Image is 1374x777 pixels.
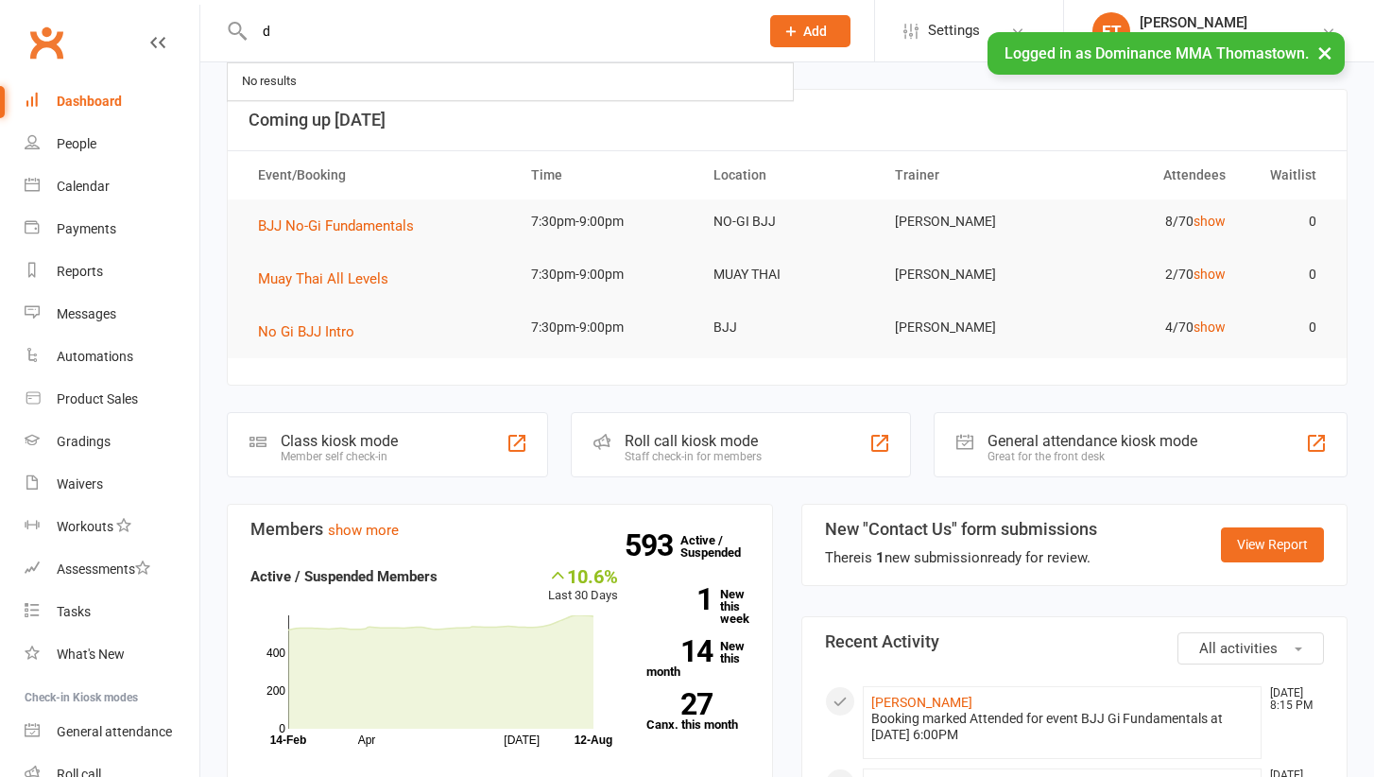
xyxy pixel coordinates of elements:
span: All activities [1199,640,1278,657]
td: 0 [1243,252,1333,297]
div: Messages [57,306,116,321]
div: [PERSON_NAME] [1140,14,1321,31]
span: Muay Thai All Levels [258,270,388,287]
a: Gradings [25,421,199,463]
h3: New "Contact Us" form submissions [825,520,1097,539]
span: Settings [928,9,980,52]
button: × [1308,32,1342,73]
div: Payments [57,221,116,236]
strong: 593 [625,531,680,560]
a: Tasks [25,591,199,633]
span: No Gi BJJ Intro [258,323,354,340]
th: Time [514,151,696,199]
button: No Gi BJJ Intro [258,320,368,343]
a: Messages [25,293,199,336]
a: Waivers [25,463,199,506]
td: 0 [1243,305,1333,350]
td: 2/70 [1060,252,1243,297]
td: NO-GI BJJ [696,199,879,244]
div: Great for the front desk [988,450,1197,463]
button: All activities [1177,632,1324,665]
div: Automations [57,349,133,364]
div: Tasks [57,604,91,619]
a: Payments [25,208,199,250]
a: 14New this month [646,640,750,678]
h3: Coming up [DATE] [249,111,1326,129]
a: General attendance kiosk mode [25,711,199,753]
div: Class kiosk mode [281,432,398,450]
a: show [1194,214,1226,229]
strong: 1 [646,585,713,613]
a: Clubworx [23,19,70,66]
div: General attendance [57,724,172,739]
th: Location [696,151,879,199]
a: Product Sales [25,378,199,421]
a: 593Active / Suspended [680,520,764,573]
h3: Recent Activity [825,632,1324,651]
a: show more [328,522,399,539]
td: 7:30pm-9:00pm [514,199,696,244]
div: Workouts [57,519,113,534]
div: Member self check-in [281,450,398,463]
div: People [57,136,96,151]
button: Add [770,15,850,47]
span: Add [803,24,827,39]
th: Attendees [1060,151,1243,199]
a: show [1194,319,1226,335]
div: What's New [57,647,125,662]
div: No results [236,68,302,95]
td: BJJ [696,305,879,350]
div: Product Sales [57,391,138,406]
td: 7:30pm-9:00pm [514,252,696,297]
th: Event/Booking [241,151,514,199]
strong: Active / Suspended Members [250,568,438,585]
div: Waivers [57,476,103,492]
div: General attendance kiosk mode [988,432,1197,450]
div: Roll call kiosk mode [625,432,762,450]
a: show [1194,267,1226,282]
a: View Report [1221,527,1324,561]
a: Dashboard [25,80,199,123]
a: [PERSON_NAME] [871,695,972,710]
td: 4/70 [1060,305,1243,350]
td: 0 [1243,199,1333,244]
div: Staff check-in for members [625,450,762,463]
td: [PERSON_NAME] [878,252,1060,297]
a: Automations [25,336,199,378]
td: 7:30pm-9:00pm [514,305,696,350]
th: Waitlist [1243,151,1333,199]
span: BJJ No-Gi Fundamentals [258,217,414,234]
div: ET [1092,12,1130,50]
td: [PERSON_NAME] [878,199,1060,244]
a: Assessments [25,548,199,591]
td: MUAY THAI [696,252,879,297]
div: There is new submission ready for review. [825,546,1097,569]
button: Muay Thai All Levels [258,268,402,290]
div: Reports [57,264,103,279]
div: Calendar [57,179,110,194]
strong: 27 [646,690,713,718]
div: Dominance MMA Thomastown [1140,31,1321,48]
strong: 14 [646,637,713,665]
a: 1New this week [646,588,750,625]
a: 27Canx. this month [646,693,750,731]
div: Assessments [57,561,150,577]
a: People [25,123,199,165]
div: Booking marked Attended for event BJJ Gi Fundamentals at [DATE] 6:00PM [871,711,1253,743]
div: Dashboard [57,94,122,109]
button: BJJ No-Gi Fundamentals [258,215,427,237]
td: [PERSON_NAME] [878,305,1060,350]
a: Calendar [25,165,199,208]
td: 8/70 [1060,199,1243,244]
a: What's New [25,633,199,676]
a: Workouts [25,506,199,548]
div: 10.6% [548,565,618,586]
a: Reports [25,250,199,293]
span: Logged in as Dominance MMA Thomastown. [1005,44,1309,62]
th: Trainer [878,151,1060,199]
time: [DATE] 8:15 PM [1261,687,1323,712]
input: Search... [249,18,746,44]
h3: Members [250,520,749,539]
strong: 1 [876,549,885,566]
div: Gradings [57,434,111,449]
